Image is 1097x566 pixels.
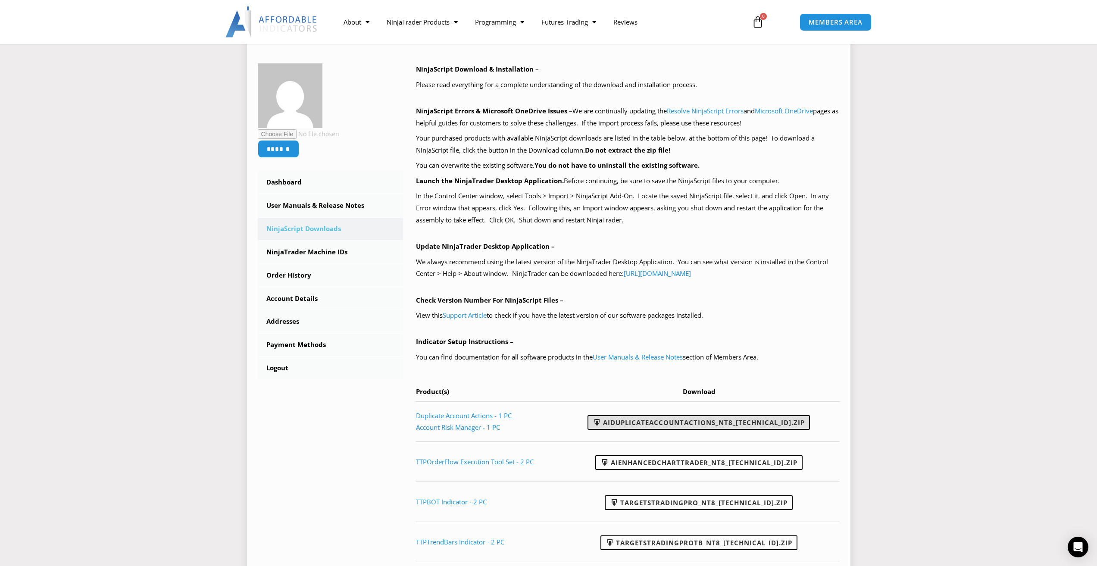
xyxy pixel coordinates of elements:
[593,353,683,361] a: User Manuals & Release Notes
[760,13,767,20] span: 0
[683,387,716,396] span: Download
[755,106,813,115] a: Microsoft OneDrive
[225,6,318,38] img: LogoAI | Affordable Indicators – NinjaTrader
[416,159,840,172] p: You can overwrite the existing software.
[258,171,403,194] a: Dashboard
[258,357,403,379] a: Logout
[416,351,840,363] p: You can find documentation for all software products in the section of Members Area.
[533,12,605,32] a: Futures Trading
[466,12,533,32] a: Programming
[416,190,840,226] p: In the Control Center window, select Tools > Import > NinjaScript Add-On. Locate the saved NinjaS...
[416,337,513,346] b: Indicator Setup Instructions –
[605,495,793,510] a: TargetsTradingPro_NT8_[TECHNICAL_ID].zip
[416,176,564,185] b: Launch the NinjaTrader Desktop Application.
[416,132,840,156] p: Your purchased products with available NinjaScript downloads are listed in the table below, at th...
[600,535,797,550] a: TargetsTradingProTB_NT8_[TECHNICAL_ID].zip
[416,106,572,115] b: NinjaScript Errors & Microsoft OneDrive Issues –
[416,497,487,506] a: TTPBOT Indicator - 2 PC
[416,457,534,466] a: TTPOrderFlow Execution Tool Set - 2 PC
[258,171,403,379] nav: Account pages
[416,296,563,304] b: Check Version Number For NinjaScript Files –
[416,256,840,280] p: We always recommend using the latest version of the NinjaTrader Desktop Application. You can see ...
[416,175,840,187] p: Before continuing, be sure to save the NinjaScript files to your computer.
[258,63,322,128] img: d6f3168197b1ef95148df583655120123f1a45b8b36c7627c2fc647d3992ce1a
[416,65,539,73] b: NinjaScript Download & Installation –
[416,411,512,420] a: Duplicate Account Actions - 1 PC
[416,423,500,432] a: Account Risk Manager - 1 PC
[258,334,403,356] a: Payment Methods
[667,106,744,115] a: Resolve NinjaScript Errors
[258,194,403,217] a: User Manuals & Release Notes
[258,241,403,263] a: NinjaTrader Machine IDs
[605,12,646,32] a: Reviews
[416,387,449,396] span: Product(s)
[624,269,691,278] a: [URL][DOMAIN_NAME]
[335,12,742,32] nav: Menu
[258,218,403,240] a: NinjaScript Downloads
[416,242,555,250] b: Update NinjaTrader Desktop Application –
[416,79,840,91] p: Please read everything for a complete understanding of the download and installation process.
[416,105,840,129] p: We are continually updating the and pages as helpful guides for customers to solve these challeng...
[335,12,378,32] a: About
[800,13,872,31] a: MEMBERS AREA
[443,311,487,319] a: Support Article
[416,538,504,546] a: TTPTrendBars Indicator - 2 PC
[258,264,403,287] a: Order History
[378,12,466,32] a: NinjaTrader Products
[585,146,670,154] b: Do not extract the zip file!
[809,19,863,25] span: MEMBERS AREA
[588,415,810,430] a: AIDuplicateAccountActions_NT8_[TECHNICAL_ID].zip
[1068,537,1088,557] div: Open Intercom Messenger
[258,310,403,333] a: Addresses
[595,455,803,470] a: AIEnhancedChartTrader_NT8_[TECHNICAL_ID].zip
[416,310,840,322] p: View this to check if you have the latest version of our software packages installed.
[534,161,700,169] b: You do not have to uninstall the existing software.
[739,9,777,34] a: 0
[258,288,403,310] a: Account Details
